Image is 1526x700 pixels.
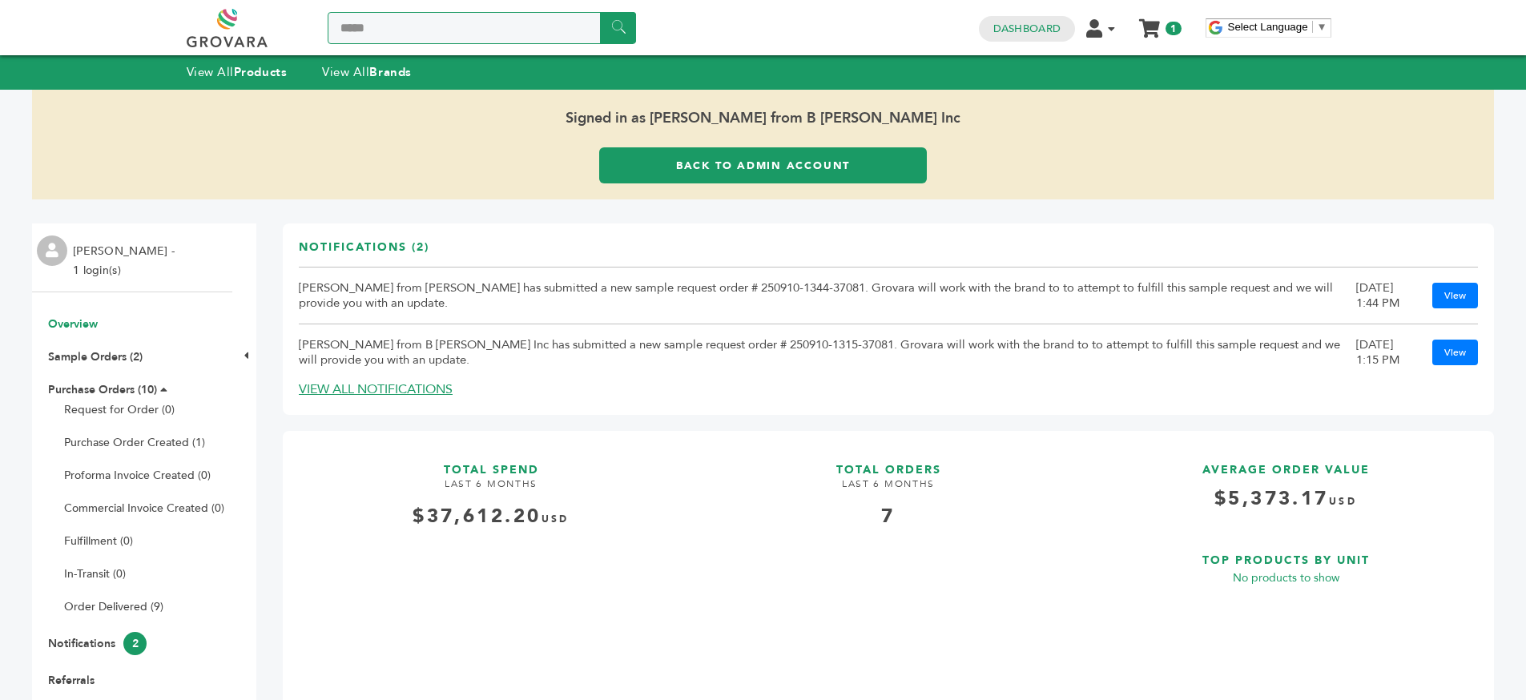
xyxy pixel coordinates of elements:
h4: LAST 6 MONTHS [696,477,1081,503]
span: 1 [1166,22,1181,35]
a: Request for Order (0) [64,402,175,417]
a: Notifications2 [48,636,147,651]
a: Fulfillment (0) [64,533,133,549]
a: VIEW ALL NOTIFICATIONS [299,380,453,398]
input: Search a product or brand... [328,12,636,44]
a: Sample Orders (2) [48,349,143,364]
li: [PERSON_NAME] - 1 login(s) [73,242,179,280]
div: $37,612.20 [299,503,683,530]
a: Proforma Invoice Created (0) [64,468,211,483]
span: USD [1329,495,1357,508]
a: View [1432,340,1478,365]
div: [DATE] 1:15 PM [1356,337,1416,368]
span: ▼ [1317,21,1327,33]
a: AVERAGE ORDER VALUE $5,373.17USD [1093,447,1478,525]
td: [PERSON_NAME] from B [PERSON_NAME] Inc has submitted a new sample request order # 250910-1315-370... [299,324,1356,381]
a: Referrals [48,673,95,688]
strong: Products [234,64,287,80]
a: Back to Admin Account [599,147,927,183]
div: 7 [696,503,1081,530]
td: [PERSON_NAME] from [PERSON_NAME] has submitted a new sample request order # 250910-1344-37081. Gr... [299,268,1356,324]
a: View AllBrands [322,64,412,80]
span: Select Language [1228,21,1308,33]
span: USD [542,513,570,525]
a: My Cart [1140,14,1158,31]
a: Commercial Invoice Created (0) [64,501,224,516]
h3: TOP PRODUCTS BY UNIT [1093,537,1478,569]
img: profile.png [37,235,67,266]
h4: LAST 6 MONTHS [299,477,683,503]
a: View AllProducts [187,64,288,80]
a: View [1432,283,1478,308]
h3: Notifications (2) [299,239,429,268]
a: In-Transit (0) [64,566,126,581]
h3: AVERAGE ORDER VALUE [1093,447,1478,478]
a: Purchase Orders (10) [48,382,157,397]
span: Signed in as [PERSON_NAME] from B [PERSON_NAME] Inc [32,90,1494,147]
a: Dashboard [993,22,1061,36]
a: Select Language​ [1228,21,1327,33]
div: [DATE] 1:44 PM [1356,280,1416,311]
a: Order Delivered (9) [64,599,163,614]
p: No products to show [1093,569,1478,588]
h3: TOTAL SPEND [299,447,683,478]
a: Purchase Order Created (1) [64,435,205,450]
h3: TOTAL ORDERS [696,447,1081,478]
span: 2 [123,632,147,655]
h4: $5,373.17 [1093,485,1478,525]
a: Overview [48,316,98,332]
strong: Brands [369,64,411,80]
